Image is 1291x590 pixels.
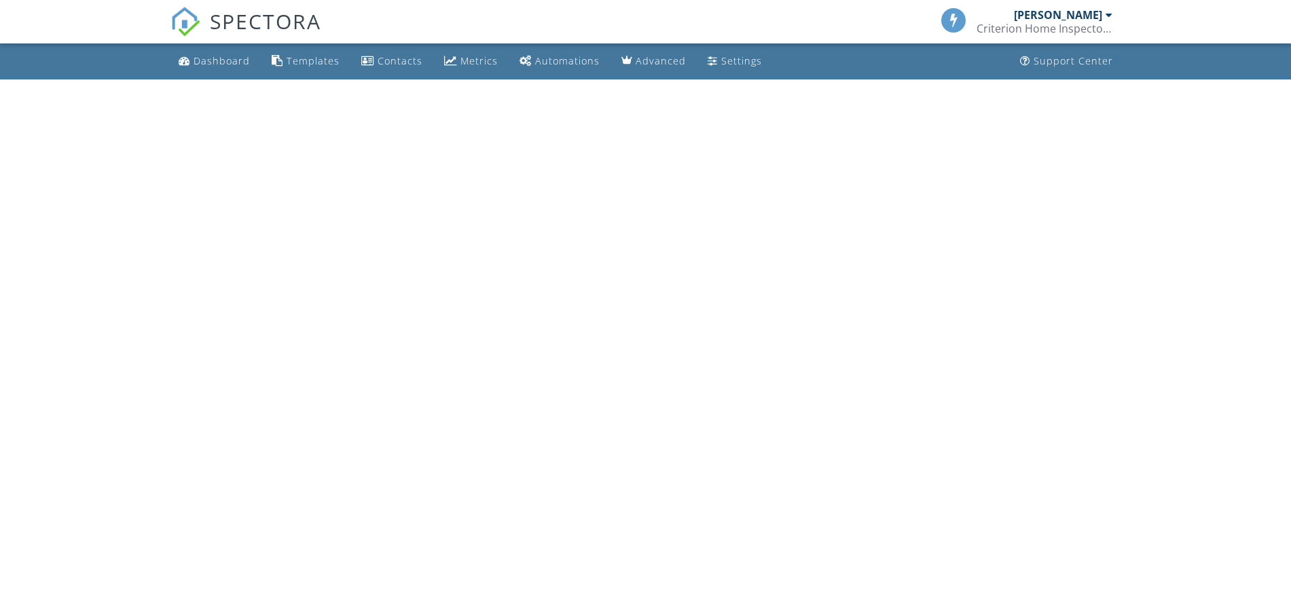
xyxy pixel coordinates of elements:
[378,54,422,67] div: Contacts
[356,49,428,74] a: Contacts
[170,7,200,37] img: The Best Home Inspection Software - Spectora
[702,49,767,74] a: Settings
[535,54,600,67] div: Automations
[636,54,686,67] div: Advanced
[194,54,250,67] div: Dashboard
[1015,49,1119,74] a: Support Center
[210,7,321,35] span: SPECTORA
[460,54,498,67] div: Metrics
[173,49,255,74] a: Dashboard
[514,49,605,74] a: Automations (Basic)
[616,49,691,74] a: Advanced
[287,54,340,67] div: Templates
[721,54,762,67] div: Settings
[1034,54,1113,67] div: Support Center
[266,49,345,74] a: Templates
[439,49,503,74] a: Metrics
[1014,8,1102,22] div: [PERSON_NAME]
[170,18,321,47] a: SPECTORA
[977,22,1112,35] div: Criterion Home Inspectors, LLC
